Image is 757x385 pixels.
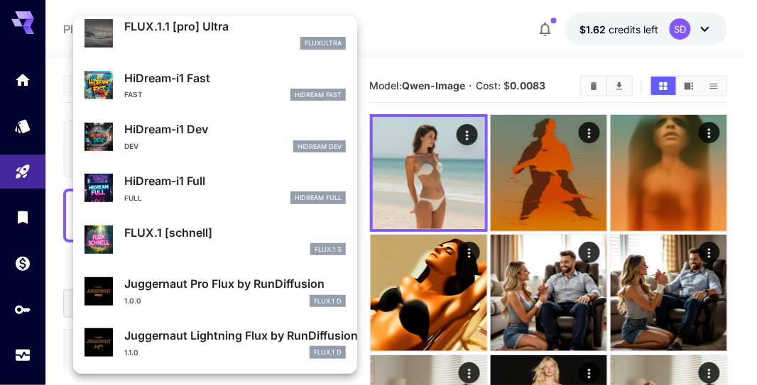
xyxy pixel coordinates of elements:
p: HiDream Dev [298,142,342,152]
p: HiDream-i1 Dev [124,121,346,138]
div: HiDream-i1 FullFullHiDream Full [85,167,346,210]
p: FLUX.1.1 [pro] Ultra [124,18,346,35]
p: HiDream Full [295,193,342,203]
p: Fast [124,89,143,100]
div: HiDream-i1 FastFastHiDream Fast [85,64,346,107]
p: 1.0.0 [124,296,141,306]
p: FLUX.1 [schnell] [124,224,346,241]
p: Juggernaut Pro Flux by RunDiffusion [124,275,346,292]
p: 1.1.0 [124,347,138,358]
p: FLUX.1 S [315,245,342,255]
p: fluxultra [305,38,342,48]
p: HiDream Fast [295,90,342,100]
div: HiDream-i1 DevDevHiDream Dev [85,115,346,158]
p: HiDream-i1 Full [124,172,346,189]
p: Juggernaut Lightning Flux by RunDiffusion [124,327,346,344]
div: Juggernaut Pro Flux by RunDiffusion1.0.0FLUX.1 D [85,269,346,313]
p: HiDream-i1 Fast [124,69,346,87]
div: FLUX.1.1 [pro] Ultrafluxultra [85,12,346,55]
p: Dev [124,141,138,152]
div: Juggernaut Lightning Flux by RunDiffusion1.1.0FLUX.1 D [85,321,346,364]
p: Full [124,193,142,203]
p: FLUX.1 D [314,347,342,357]
p: FLUX.1 D [314,296,342,306]
div: FLUX.1 [schnell]FLUX.1 S [85,218,346,262]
